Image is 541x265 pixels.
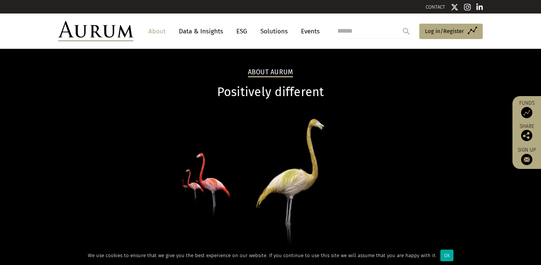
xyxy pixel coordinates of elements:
a: CONTACT [426,4,445,10]
img: Share this post [521,130,532,141]
span: Log in/Register [425,27,464,36]
a: Funds [516,100,537,118]
a: Events [297,24,320,38]
input: Submit [399,24,414,39]
a: Solutions [257,24,292,38]
img: Aurum [58,21,133,41]
h2: About Aurum [248,68,293,77]
a: Log in/Register [419,24,483,39]
a: About [145,24,169,38]
img: Twitter icon [451,3,458,11]
div: Ok [440,250,453,261]
img: Instagram icon [464,3,471,11]
h1: Positively different [58,85,483,99]
div: Share [516,124,537,141]
img: Sign up to our newsletter [521,154,532,165]
a: Data & Insights [175,24,227,38]
a: Sign up [516,147,537,165]
img: Access Funds [521,107,532,118]
a: ESG [233,24,251,38]
img: Linkedin icon [476,3,483,11]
